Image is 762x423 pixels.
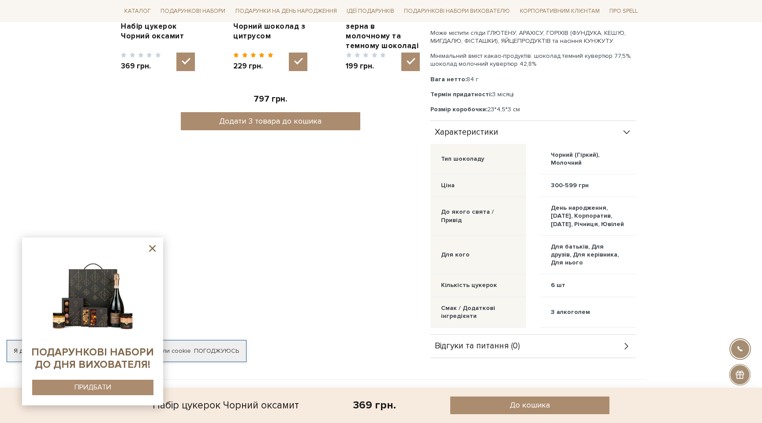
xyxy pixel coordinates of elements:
[194,347,239,355] a: Погоджуюсь
[430,91,636,98] p: 3 місяці
[441,208,515,224] div: До якого свята / Привід
[232,4,340,18] a: Подарунки на День народження
[606,4,641,18] a: Про Spell
[430,29,636,45] p: Може містити сліди ГЛЮТЕНУ, АРАХІСУ, ГОРІХІВ (ФУНДУКА, КЕШ’Ю, МИГДАЛЮ, ФІСТАШКИ), ЯЙЦЕПРОДУКТІВ т...
[233,22,307,41] a: Чорний шоколад з цитрусом
[450,397,609,414] button: До кошика
[151,347,191,355] a: файли cookie
[346,12,420,51] a: Драже кавові зерна в молочному та темному шоколаді
[435,128,498,136] span: Характеристики
[254,94,287,104] span: 797 грн.
[435,342,520,350] span: Відгуки та питання (0)
[121,4,154,18] a: Каталог
[551,281,565,289] div: 6 шт
[400,4,513,19] a: Подарункові набори вихователю
[153,397,299,414] div: Набір цукерок Чорний оксамит
[441,155,484,163] div: Тип шоколаду
[7,347,246,355] div: Я дозволяю [DOMAIN_NAME] використовувати
[430,106,487,113] b: Розмір коробочки:
[121,22,195,41] a: Набір цукерок Чорний оксамит
[441,181,455,189] div: Ціна
[353,398,396,412] div: 369 грн.
[430,76,467,83] b: Вага нетто:
[121,61,161,71] span: 369 грн.
[233,61,273,71] span: 229 грн.
[551,204,625,228] div: День народження, [DATE], Корпоратив, [DATE], Річниця, Ювілей
[157,4,229,18] a: Подарункові набори
[551,181,589,189] div: 300-599 грн
[551,243,625,267] div: Для батьків, Для друзів, Для керівника, Для нього
[441,251,470,259] div: Для кого
[346,61,386,71] span: 199 грн.
[551,308,590,316] div: З алкоголем
[430,76,636,83] p: 84 г
[343,4,398,18] a: Ідеї подарунків
[181,112,360,130] button: Додати 3 товара до кошика
[430,91,492,98] b: Термін придатності:
[510,400,550,410] span: До кошика
[551,151,625,167] div: Чорний (Гіркий), Молочний
[430,106,636,113] p: 23*4,5*3 см
[441,281,497,289] div: Кількість цукерок
[516,4,603,19] a: Корпоративним клієнтам
[441,304,515,320] div: Смак / Додаткові інгредієнти
[430,52,636,68] p: Мінімальний вміст какао-продуктів: шоколад темний кувертюр 77,5%; шоколад молочний кувертюр 42,8%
